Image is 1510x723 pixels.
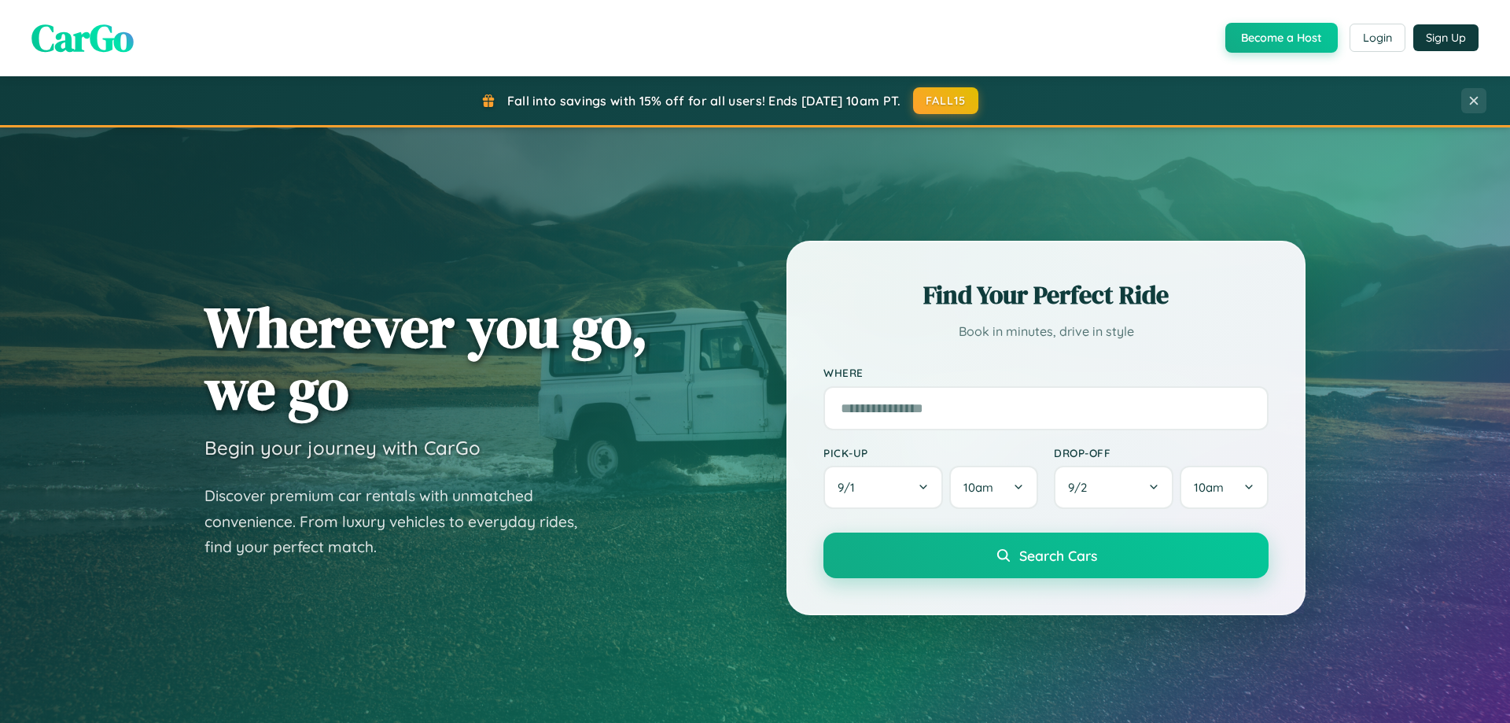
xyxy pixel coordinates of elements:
[1413,24,1479,51] button: Sign Up
[823,533,1269,578] button: Search Cars
[823,278,1269,312] h2: Find Your Perfect Ride
[1054,446,1269,459] label: Drop-off
[1054,466,1173,509] button: 9/2
[823,367,1269,380] label: Where
[1194,480,1224,495] span: 10am
[823,446,1038,459] label: Pick-up
[823,320,1269,343] p: Book in minutes, drive in style
[1225,23,1338,53] button: Become a Host
[1068,480,1095,495] span: 9 / 2
[507,93,901,109] span: Fall into savings with 15% off for all users! Ends [DATE] 10am PT.
[1019,547,1097,564] span: Search Cars
[204,296,648,420] h1: Wherever you go, we go
[1350,24,1405,52] button: Login
[204,483,598,560] p: Discover premium car rentals with unmatched convenience. From luxury vehicles to everyday rides, ...
[823,466,943,509] button: 9/1
[1180,466,1269,509] button: 10am
[963,480,993,495] span: 10am
[949,466,1038,509] button: 10am
[913,87,979,114] button: FALL15
[31,12,134,64] span: CarGo
[204,436,481,459] h3: Begin your journey with CarGo
[838,480,863,495] span: 9 / 1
